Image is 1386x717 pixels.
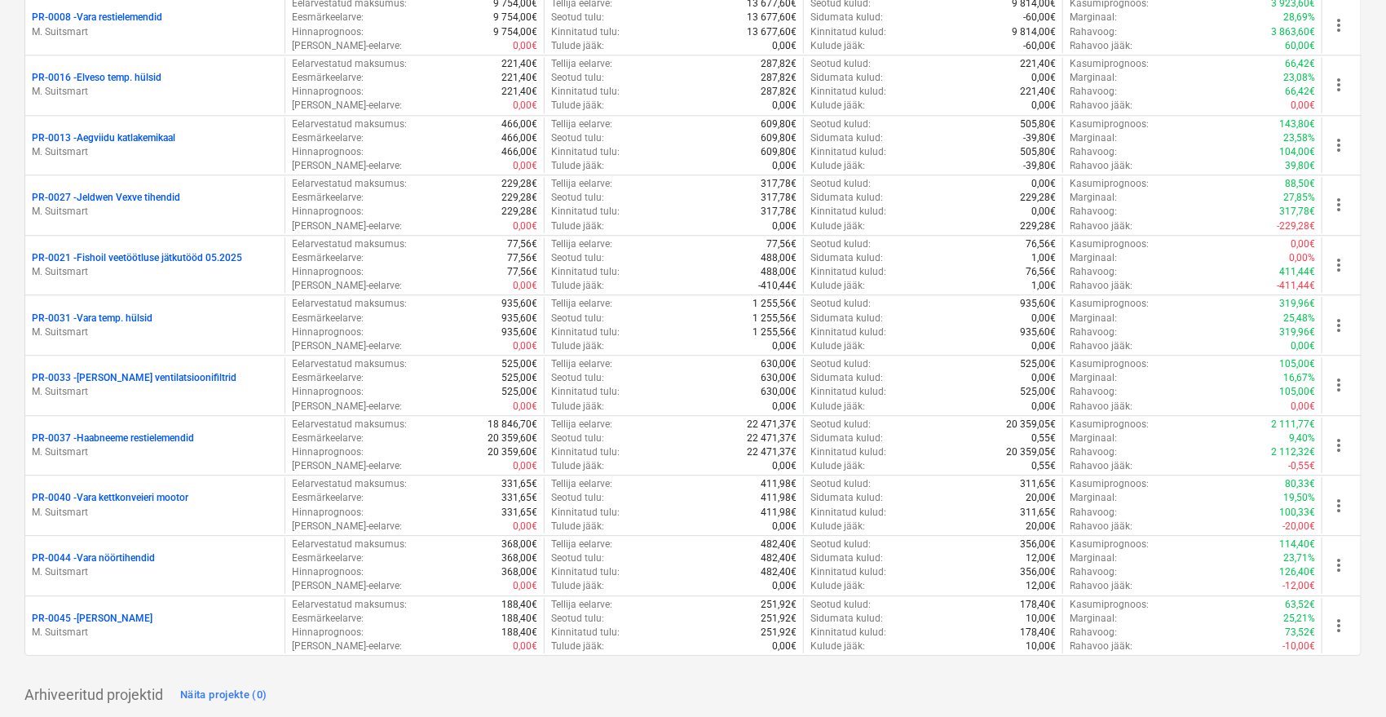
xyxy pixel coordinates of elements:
p: Marginaal : [1070,191,1117,205]
p: Kinnitatud kulud : [810,445,886,459]
p: Marginaal : [1070,11,1117,24]
p: Seotud tulu : [551,432,604,445]
p: 22 471,37€ [747,432,797,445]
p: 9 754,00€ [493,25,537,39]
p: 0,00€ [513,339,537,353]
p: 104,00€ [1279,145,1315,159]
p: 229,28€ [501,205,537,219]
span: more_vert [1329,195,1348,215]
p: Eesmärkeelarve : [292,131,364,145]
p: Hinnaprognoos : [292,85,364,99]
p: 23,58% [1283,131,1315,145]
p: 0,00€ [513,99,537,113]
p: 77,56€ [507,237,537,251]
p: Tulude jääk : [551,339,604,353]
p: 287,82€ [761,85,797,99]
p: Tulude jääk : [551,400,604,414]
div: PR-0040 -Vara kettkonveieri mootorM. Suitsmart [32,491,278,519]
p: Kulude jääk : [810,39,865,53]
p: M. Suitsmart [32,565,278,579]
p: Marginaal : [1070,131,1117,145]
p: 630,00€ [761,385,797,399]
p: Tellija eelarve : [551,57,612,71]
p: Rahavoo jääk : [1070,279,1132,293]
p: Rahavoog : [1070,265,1117,279]
p: 1,00€ [1031,251,1056,265]
p: Seotud kulud : [810,418,871,432]
p: 0,00€ [513,279,537,293]
p: PR-0016 - Elveso temp. hülsid [32,71,161,85]
p: 76,56€ [1026,265,1056,279]
p: -411,44€ [1277,279,1315,293]
p: Seotud kulud : [810,297,871,311]
p: Kulude jääk : [810,400,865,414]
p: Kinnitatud kulud : [810,385,886,399]
p: 935,60€ [501,297,537,311]
p: Tulude jääk : [551,39,604,53]
p: Eelarvestatud maksumus : [292,57,407,71]
p: M. Suitsmart [32,85,278,99]
p: Kinnitatud kulud : [810,265,886,279]
p: Tellija eelarve : [551,117,612,131]
p: 229,28€ [1020,219,1056,233]
p: 0,00€ [513,159,537,173]
p: 0,00€ [772,99,797,113]
p: [PERSON_NAME]-eelarve : [292,339,402,353]
p: 221,40€ [501,85,537,99]
p: 0,55€ [1031,432,1056,445]
p: 28,69% [1283,11,1315,24]
p: Eelarvestatud maksumus : [292,297,407,311]
p: Eesmärkeelarve : [292,191,364,205]
p: 0,00€ [1291,400,1315,414]
div: PR-0031 -Vara temp. hülsidM. Suitsmart [32,312,278,339]
p: Kulude jääk : [810,459,865,473]
p: 319,96€ [1279,325,1315,339]
p: M. Suitsmart [32,205,278,219]
p: -229,28€ [1277,219,1315,233]
p: 143,80€ [1279,117,1315,131]
p: Seotud kulud : [810,237,871,251]
p: Tellija eelarve : [551,177,612,191]
p: 525,00€ [501,357,537,371]
p: 1 255,56€ [753,312,797,325]
p: 105,00€ [1279,357,1315,371]
p: Seotud tulu : [551,191,604,205]
p: [PERSON_NAME]-eelarve : [292,159,402,173]
p: 27,85% [1283,191,1315,205]
p: 317,78€ [761,205,797,219]
p: Hinnaprognoos : [292,265,364,279]
p: Sidumata kulud : [810,432,883,445]
p: 525,00€ [1020,357,1056,371]
p: 221,40€ [501,57,537,71]
p: Kinnitatud kulud : [810,205,886,219]
p: Rahavoo jääk : [1070,99,1132,113]
p: Tulude jääk : [551,459,604,473]
p: 630,00€ [761,371,797,385]
p: Hinnaprognoos : [292,325,364,339]
p: 0,00€ [1031,99,1056,113]
p: 39,80€ [1285,159,1315,173]
p: Sidumata kulud : [810,131,883,145]
p: Kinnitatud tulu : [551,385,620,399]
p: 60,00€ [1285,39,1315,53]
p: Seotud kulud : [810,177,871,191]
p: PR-0031 - Vara temp. hülsid [32,312,152,325]
p: 221,40€ [501,71,537,85]
p: 0,00€ [1031,71,1056,85]
p: 2 112,32€ [1271,445,1315,459]
p: Rahavoo jääk : [1070,400,1132,414]
p: Rahavoo jääk : [1070,339,1132,353]
p: PR-0045 - [PERSON_NAME] [32,612,152,626]
div: PR-0044 -Vara nöörtihendidM. Suitsmart [32,551,278,579]
p: 88,50€ [1285,177,1315,191]
p: Tulude jääk : [551,159,604,173]
p: 9,40% [1289,432,1315,445]
p: 20 359,05€ [1006,418,1056,432]
p: Kulude jääk : [810,279,865,293]
p: M. Suitsmart [32,445,278,459]
p: Eesmärkeelarve : [292,71,364,85]
p: Sidumata kulud : [810,71,883,85]
div: PR-0045 -[PERSON_NAME]M. Suitsmart [32,612,278,640]
p: 0,00€ [1031,205,1056,219]
p: 609,80€ [761,117,797,131]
